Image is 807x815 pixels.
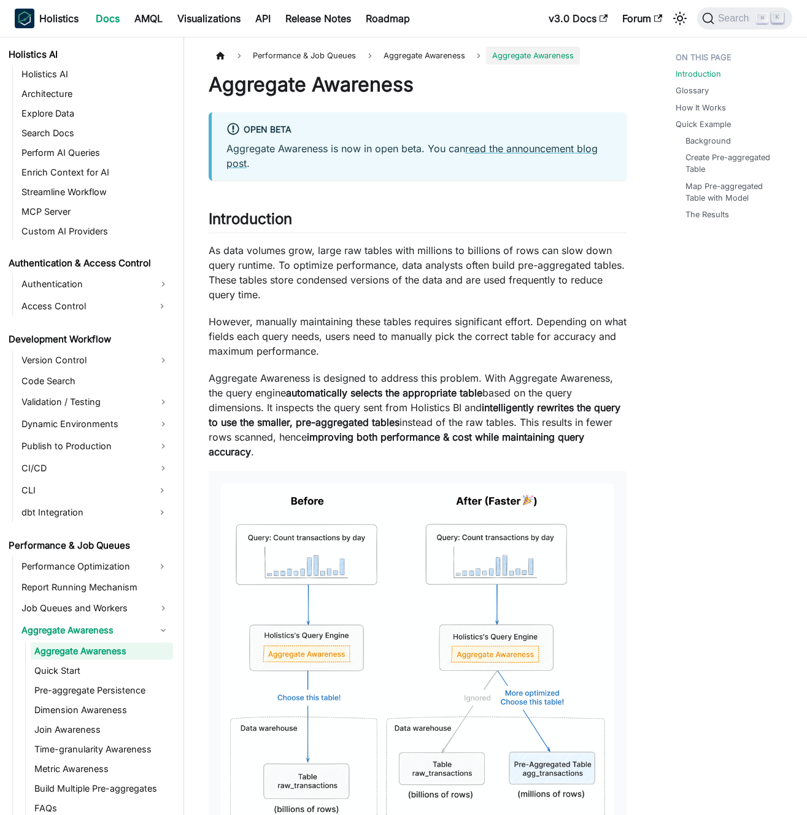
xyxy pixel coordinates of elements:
[278,9,358,28] a: Release Notes
[209,243,627,302] p: As data volumes grow, large raw tables with millions to billions of rows can slow down query runt...
[771,12,784,23] kbd: K
[151,503,173,522] button: Expand sidebar category 'dbt Integration'
[18,503,151,522] a: dbt Integration
[18,66,173,83] a: Holistics AI
[676,102,726,114] a: How It Works
[18,458,173,478] a: CI/CD
[486,47,580,64] span: Aggregate Awareness
[615,9,670,28] a: Forum
[209,314,627,358] p: However, manually maintaining these tables requires significant effort. Depending on what fields ...
[226,122,612,138] div: Open Beta
[18,579,173,596] a: Report Running Mechanism
[209,47,232,64] a: Home page
[209,72,627,97] h1: Aggregate Awareness
[358,9,417,28] a: Roadmap
[18,144,173,161] a: Perform AI Queries
[31,701,173,719] a: Dimension Awareness
[18,223,173,240] a: Custom AI Providers
[286,387,482,399] strong: automatically selects the appropriate table
[31,662,173,679] a: Quick Start
[18,598,173,618] a: Job Queues and Workers
[18,557,151,576] a: Performance Optimization
[209,210,627,233] h2: Introduction
[170,9,248,28] a: Visualizations
[685,180,782,204] a: Map Pre-aggregated Table with Model
[18,350,173,370] a: Version Control
[685,135,731,147] a: Background
[18,414,173,434] a: Dynamic Environments
[18,274,173,294] a: Authentication
[756,13,768,24] kbd: ⌘
[18,392,173,412] a: Validation / Testing
[18,105,173,122] a: Explore Data
[226,141,612,171] p: Aggregate Awareness is now in open beta. You can .
[31,741,173,758] a: Time-granularity Awareness
[18,296,151,316] a: Access Control
[209,371,627,459] p: Aggregate Awareness is designed to address this problem. With Aggregate Awareness, the query engi...
[31,682,173,699] a: Pre-aggregate Persistence
[248,9,278,28] a: API
[18,620,173,640] a: Aggregate Awareness
[5,537,173,554] a: Performance & Job Queues
[31,780,173,797] a: Build Multiple Pre-aggregates
[676,85,709,96] a: Glossary
[5,46,173,63] a: Holistics AI
[685,209,729,220] a: The Results
[377,47,471,64] span: Aggregate Awareness
[151,557,173,576] button: Expand sidebar category 'Performance Optimization'
[697,7,792,29] button: Search (Command+K)
[31,643,173,660] a: Aggregate Awareness
[541,9,615,28] a: v3.0 Docs
[127,9,170,28] a: AMQL
[18,125,173,142] a: Search Docs
[676,118,731,130] a: Quick Example
[5,331,173,348] a: Development Workflow
[676,68,721,80] a: Introduction
[670,9,690,28] button: Switch between dark and light mode (currently light mode)
[15,9,34,28] img: Holistics
[39,11,79,26] b: Holistics
[209,47,627,64] nav: Breadcrumbs
[18,436,173,456] a: Publish to Production
[18,373,173,390] a: Code Search
[151,296,173,316] button: Expand sidebar category 'Access Control'
[151,481,173,500] button: Expand sidebar category 'CLI'
[88,9,127,28] a: Docs
[18,85,173,102] a: Architecture
[714,13,757,24] span: Search
[226,142,598,169] a: read the announcement blog post
[5,255,173,272] a: Authentication & Access Control
[15,9,79,28] a: HolisticsHolistics
[31,760,173,778] a: Metric Awareness
[18,203,173,220] a: MCP Server
[247,47,362,64] span: Performance & Job Queues
[209,431,584,458] strong: improving both performance & cost while maintaining query accuracy
[31,721,173,738] a: Join Awareness
[18,481,151,500] a: CLI
[18,164,173,181] a: Enrich Context for AI
[685,152,782,175] a: Create Pre-aggregated Table
[18,183,173,201] a: Streamline Workflow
